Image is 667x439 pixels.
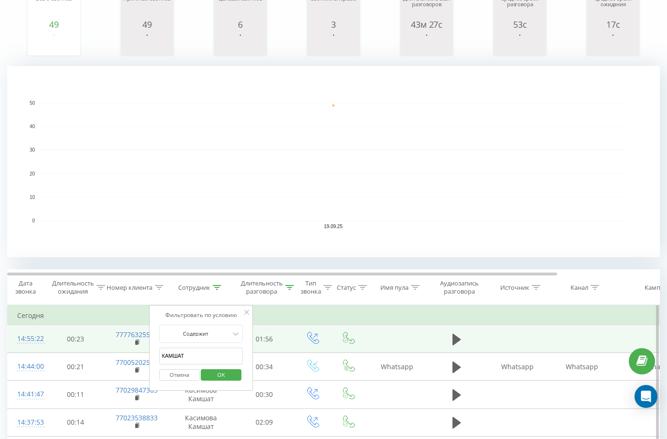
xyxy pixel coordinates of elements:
[216,20,264,29] div: 6
[241,279,283,296] div: Длительность разговора
[324,224,343,229] text: 19.09.25
[168,381,235,408] td: Касимова Камшат
[30,195,35,200] text: 10
[485,353,550,381] td: Whatsapp
[159,310,243,320] div: Фильтровать по условию
[8,279,43,296] div: Дата звонка
[30,29,78,58] svg: A chart.
[589,29,637,58] svg: A chart.
[52,279,94,296] div: Длительность ожидания
[46,408,106,436] td: 00:14
[216,29,264,58] svg: A chart.
[123,20,171,29] div: 49
[17,329,36,348] div: 14:55:22
[30,148,35,153] text: 30
[30,100,35,106] text: 50
[235,353,294,381] td: 00:34
[46,325,106,353] td: 00:23
[235,408,294,436] td: 02:09
[500,284,529,292] div: Источник
[589,20,637,29] div: 17с
[550,353,614,381] td: Whatsapp
[310,29,357,58] svg: A chart.
[635,385,657,408] div: Open Intercom Messenger
[30,20,78,29] div: 49
[301,279,321,296] div: Тип звонка
[17,413,36,432] div: 14:37:53
[159,348,243,364] input: Введите значение
[201,369,242,381] button: OK
[159,369,200,381] button: Отмена
[570,284,588,292] div: Канал
[116,358,158,367] a: 77005202515
[116,413,158,422] a: 77023538833
[403,20,451,29] div: 43м 27с
[208,367,235,382] span: OK
[496,29,544,58] svg: A chart.
[46,381,106,408] td: 00:11
[168,408,235,436] td: Касимова Камшат
[46,353,106,381] td: 00:21
[30,124,35,129] text: 40
[17,357,36,376] div: 14:44:00
[7,66,660,257] svg: A chart.
[107,284,152,292] div: Номер клиента
[123,29,171,58] svg: A chart.
[380,284,409,292] div: Имя пула
[116,330,158,339] a: 77776325544
[403,29,451,58] svg: A chart.
[366,353,428,381] td: Whatsapp
[235,325,294,353] td: 01:56
[17,385,36,404] div: 14:41:47
[337,284,356,292] div: Статус
[178,284,210,292] div: Сотрудник
[32,218,35,223] text: 0
[436,279,483,296] div: Аудиозапись разговора
[235,381,294,408] td: 00:30
[116,385,158,395] a: 77029847303
[310,20,357,29] div: 3
[30,171,35,176] text: 20
[496,20,544,29] div: 53с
